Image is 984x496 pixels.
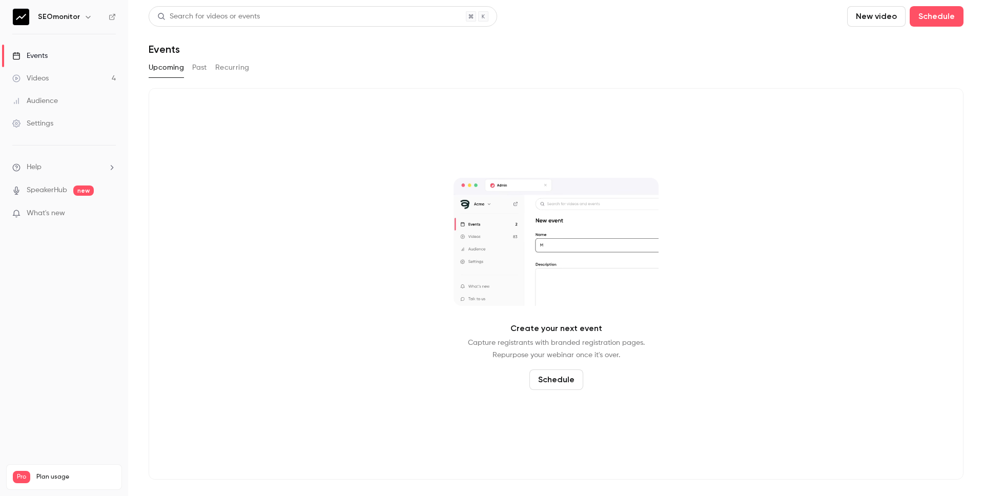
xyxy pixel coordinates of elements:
div: Audience [12,96,58,106]
span: Pro [13,471,30,483]
p: Create your next event [510,322,602,335]
button: Schedule [529,369,583,390]
div: Events [12,51,48,61]
img: SEOmonitor [13,9,29,25]
button: Past [192,59,207,76]
button: Recurring [215,59,250,76]
h6: SEOmonitor [38,12,80,22]
button: Upcoming [149,59,184,76]
div: Videos [12,73,49,84]
span: Help [27,162,42,173]
div: Settings [12,118,53,129]
a: SpeakerHub [27,185,67,196]
p: Capture registrants with branded registration pages. Repurpose your webinar once it's over. [468,337,645,361]
span: Plan usage [36,473,115,481]
span: What's new [27,208,65,219]
h1: Events [149,43,180,55]
div: Search for videos or events [157,11,260,22]
button: Schedule [910,6,963,27]
li: help-dropdown-opener [12,162,116,173]
button: New video [847,6,906,27]
span: new [73,185,94,196]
